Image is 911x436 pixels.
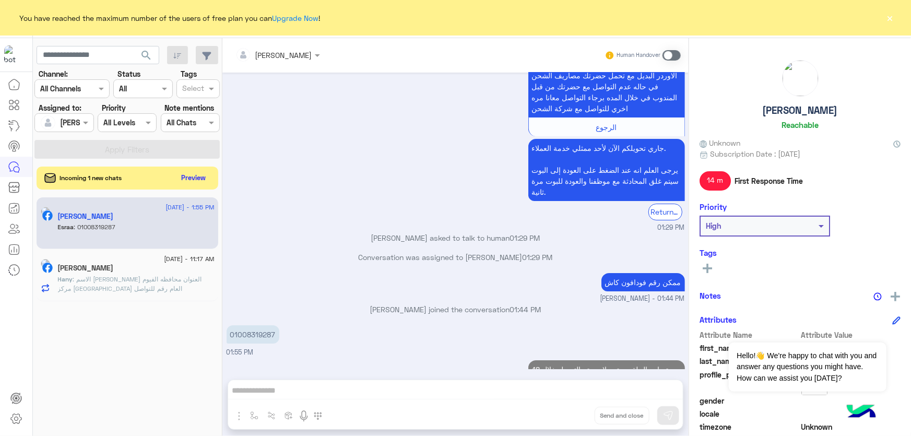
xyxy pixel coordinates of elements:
label: Note mentions [164,102,214,113]
span: 01:55 PM [227,348,254,356]
span: First Response Time [735,175,803,186]
span: locale [700,408,799,419]
span: Hany [58,275,73,283]
a: Upgrade Now [273,14,319,22]
span: [PERSON_NAME] - 01:44 PM [600,294,685,304]
h6: Reachable [782,120,819,129]
p: 14/8/2025, 2:02 PM [528,360,685,390]
div: Return to Bot [648,204,682,220]
span: first_name [700,343,799,353]
span: null [801,395,901,406]
span: gender [700,395,799,406]
img: picture [41,259,50,268]
h6: Priority [700,202,727,211]
span: null [801,408,901,419]
span: 01:29 PM [658,223,685,233]
span: Subscription Date : [DATE] [710,148,800,159]
span: last_name [700,356,799,367]
span: [DATE] - 11:17 AM [164,254,214,264]
span: You have reached the maximum number of the users of free plan you can ! [20,13,321,23]
button: × [885,13,895,23]
small: Human Handover [617,51,660,60]
button: Send and close [595,407,649,425]
span: Esraa [58,223,74,231]
img: Facebook [42,263,53,273]
img: Facebook [42,210,53,221]
span: timezone [700,421,799,432]
span: Unknown [801,421,901,432]
img: defaultAdmin.png [41,115,55,130]
span: [DATE] - 1:55 PM [165,203,214,212]
h6: Notes [700,291,721,300]
span: Unknown [700,137,740,148]
span: 01:44 PM [510,305,541,314]
span: Attribute Name [700,329,799,340]
h6: Attributes [700,315,737,324]
p: 14/8/2025, 1:44 PM [601,273,685,291]
span: 14 m [700,171,731,190]
h5: Esraa Abd Elfatah [58,212,114,221]
span: 01008319287 [74,223,116,231]
div: Select [181,83,204,96]
button: Apply Filters [34,140,220,159]
img: hulul-logo.png [843,394,880,431]
span: Incoming 1 new chats [60,173,122,183]
img: notes [873,292,882,301]
p: Conversation was assigned to [PERSON_NAME] [227,252,685,263]
p: [PERSON_NAME] asked to talk to human [227,232,685,243]
label: Priority [102,102,126,113]
span: Hello!👋 We're happy to chat with you and answer any questions you might have. How can we assist y... [729,343,886,392]
label: Status [117,68,140,79]
img: picture [783,61,818,96]
button: search [134,46,159,68]
span: profile_pic [700,369,799,393]
h5: [PERSON_NAME] [763,104,838,116]
img: add [891,292,900,301]
label: Channel: [39,68,68,79]
img: 713415422032625 [4,45,23,64]
h6: Tags [700,248,901,257]
span: الاسم هانى حمدى سعد العنوان محافظه الفيوم مركز سنورس بجوار المستشفى العام رقم للتواصل ٠١٠٠١٨٩٢٦٨٩ [58,275,202,302]
p: 14/8/2025, 1:29 PM [528,139,685,201]
h5: Hany Hamdy [58,264,114,273]
button: Preview [177,170,210,185]
img: picture [41,207,50,216]
p: [PERSON_NAME] joined the conversation [227,304,685,315]
p: 14/8/2025, 1:55 PM [227,325,279,344]
span: الرجوع [596,123,617,132]
label: Assigned to: [39,102,81,113]
label: Tags [181,68,197,79]
span: search [140,49,152,62]
span: 01:29 PM [523,253,553,262]
span: 01:29 PM [510,233,540,242]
